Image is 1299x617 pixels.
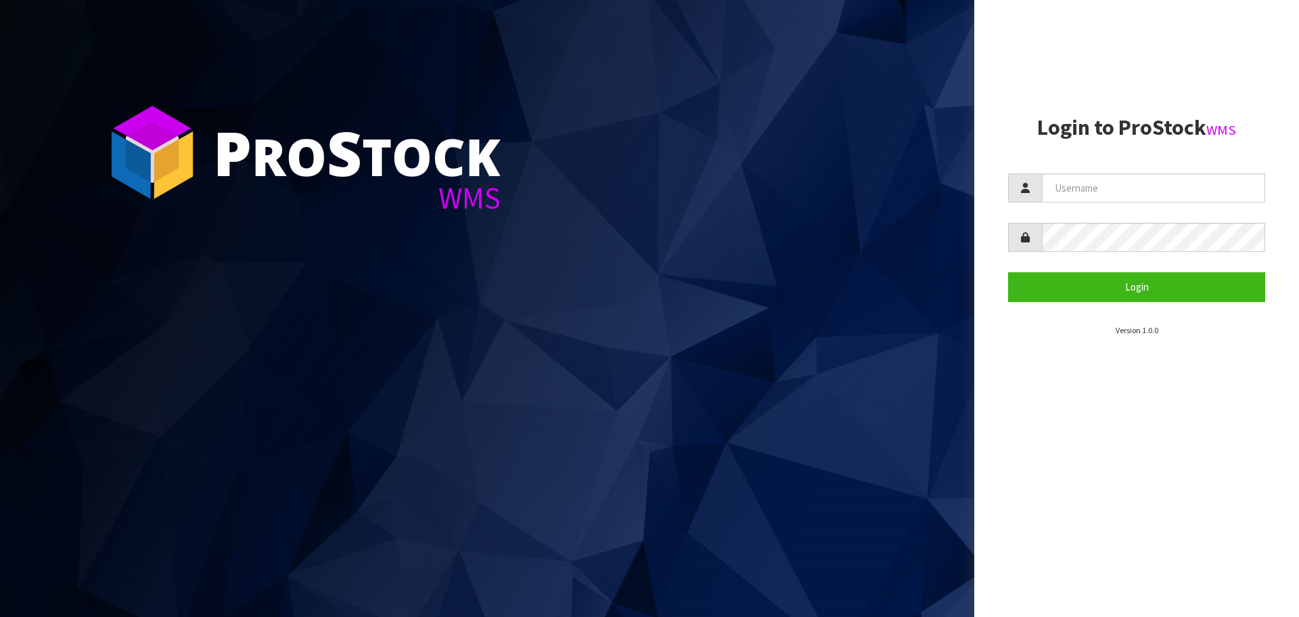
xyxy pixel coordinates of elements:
[213,122,501,183] div: ro tock
[213,183,501,213] div: WMS
[1008,116,1265,140] h2: Login to ProStock
[1008,272,1265,301] button: Login
[327,111,362,194] span: S
[1116,325,1158,335] small: Version 1.0.0
[1206,121,1236,139] small: WMS
[213,111,252,194] span: P
[1042,173,1265,203] input: Username
[101,102,203,203] img: ProStock Cube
